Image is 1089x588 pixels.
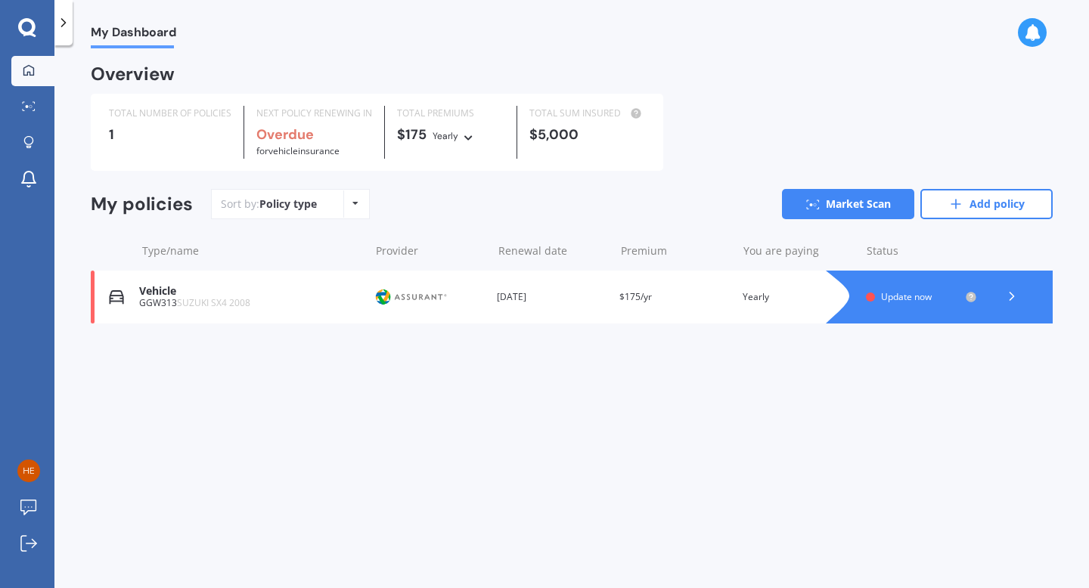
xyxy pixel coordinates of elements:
div: Vehicle [139,285,361,298]
img: a40dd54680e69e88210ec67ec155637d [17,460,40,482]
div: Provider [376,243,486,258]
div: Yearly [743,289,854,305]
a: Market Scan [782,189,914,219]
div: Type/name [142,243,364,258]
span: SUZUKI SX4 2008 [177,296,250,309]
div: Sort by: [221,197,317,212]
span: $175/yr [619,290,652,303]
div: Premium [621,243,731,258]
div: $175 [397,127,504,144]
div: TOTAL PREMIUMS [397,106,504,121]
img: Protecta [374,283,449,311]
div: NEXT POLICY RENEWING IN [256,106,372,121]
div: TOTAL NUMBER OF POLICIES [109,106,231,121]
div: TOTAL SUM INSURED [529,106,645,121]
div: [DATE] [497,289,608,305]
div: Renewal date [498,243,609,258]
span: for Vehicle insurance [256,144,340,157]
div: $5,000 [529,127,645,142]
div: Policy type [259,197,317,212]
div: Overview [91,67,175,82]
span: My Dashboard [91,25,176,45]
div: 1 [109,127,231,142]
div: GGW313 [139,298,361,308]
img: Vehicle [109,289,124,305]
div: You are paying [743,243,854,258]
b: Overdue [256,125,314,144]
div: My policies [91,193,193,215]
div: Yearly [433,128,458,144]
a: Add policy [920,189,1053,219]
div: Status [867,243,977,258]
span: Update now [881,290,932,303]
